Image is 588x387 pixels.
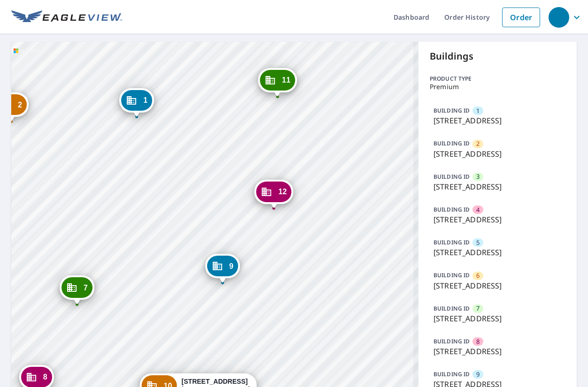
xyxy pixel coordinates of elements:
[182,378,248,385] strong: [STREET_ADDRESS]
[279,188,287,195] span: 12
[60,275,94,304] div: Dropped pin, building 7, Commercial property, 15300 W Colonial Dr Winter Garden, FL 34787
[433,304,470,312] p: BUILDING ID
[433,346,562,357] p: [STREET_ADDRESS]
[18,101,22,108] span: 2
[433,247,562,258] p: [STREET_ADDRESS]
[433,115,562,126] p: [STREET_ADDRESS]
[282,76,290,83] span: 11
[476,139,480,148] span: 2
[433,139,470,147] p: BUILDING ID
[476,238,480,247] span: 5
[205,254,240,283] div: Dropped pin, building 9, Commercial property, 15300 W Colonial Dr Winter Garden, FL 34787
[433,238,470,246] p: BUILDING ID
[433,370,470,378] p: BUILDING ID
[119,88,154,117] div: Dropped pin, building 1, Commercial property, 15300 W Colonial Dr Winter Garden, FL 34787
[476,271,480,280] span: 6
[11,10,122,24] img: EV Logo
[433,181,562,192] p: [STREET_ADDRESS]
[476,304,480,313] span: 7
[433,106,470,114] p: BUILDING ID
[430,49,565,63] p: Buildings
[476,370,480,379] span: 9
[430,83,565,91] p: Premium
[476,172,480,181] span: 3
[476,205,480,214] span: 4
[255,180,294,209] div: Dropped pin, building 12, Commercial property, 15300 W Colonial Dr Winter Garden, FL 34787
[143,97,147,104] span: 1
[433,280,562,291] p: [STREET_ADDRESS]
[433,214,562,225] p: [STREET_ADDRESS]
[258,68,297,97] div: Dropped pin, building 11, Commercial property, 15228 W Colonial Dr Winter Garden, FL 34787
[476,106,480,115] span: 1
[43,373,47,380] span: 8
[433,148,562,159] p: [STREET_ADDRESS]
[433,313,562,324] p: [STREET_ADDRESS]
[229,263,233,270] span: 9
[433,173,470,181] p: BUILDING ID
[433,271,470,279] p: BUILDING ID
[502,8,540,27] a: Order
[430,75,565,83] p: Product type
[433,337,470,345] p: BUILDING ID
[433,205,470,213] p: BUILDING ID
[476,337,480,346] span: 8
[84,284,88,291] span: 7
